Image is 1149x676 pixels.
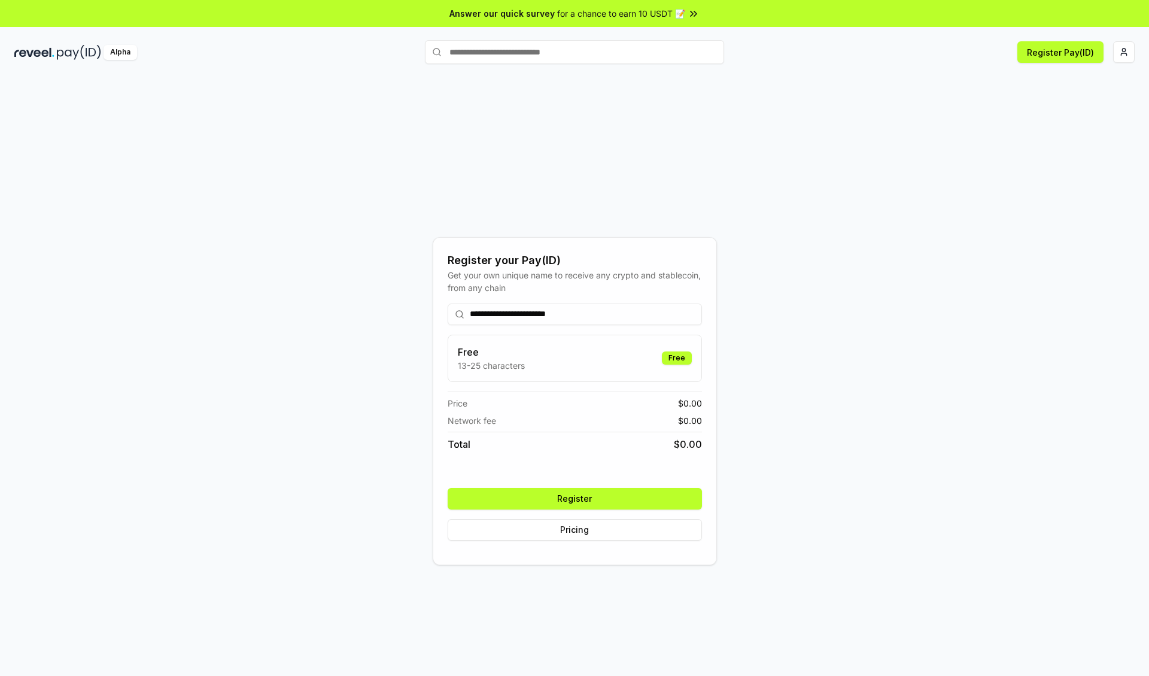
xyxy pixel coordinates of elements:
[1017,41,1104,63] button: Register Pay(ID)
[449,7,555,20] span: Answer our quick survey
[458,359,525,372] p: 13-25 characters
[448,519,702,541] button: Pricing
[662,351,692,365] div: Free
[557,7,685,20] span: for a chance to earn 10 USDT 📝
[448,437,470,451] span: Total
[448,488,702,510] button: Register
[448,252,702,269] div: Register your Pay(ID)
[458,345,525,359] h3: Free
[678,397,702,410] span: $ 0.00
[14,45,54,60] img: reveel_dark
[57,45,101,60] img: pay_id
[448,397,467,410] span: Price
[674,437,702,451] span: $ 0.00
[678,414,702,427] span: $ 0.00
[104,45,137,60] div: Alpha
[448,269,702,294] div: Get your own unique name to receive any crypto and stablecoin, from any chain
[448,414,496,427] span: Network fee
